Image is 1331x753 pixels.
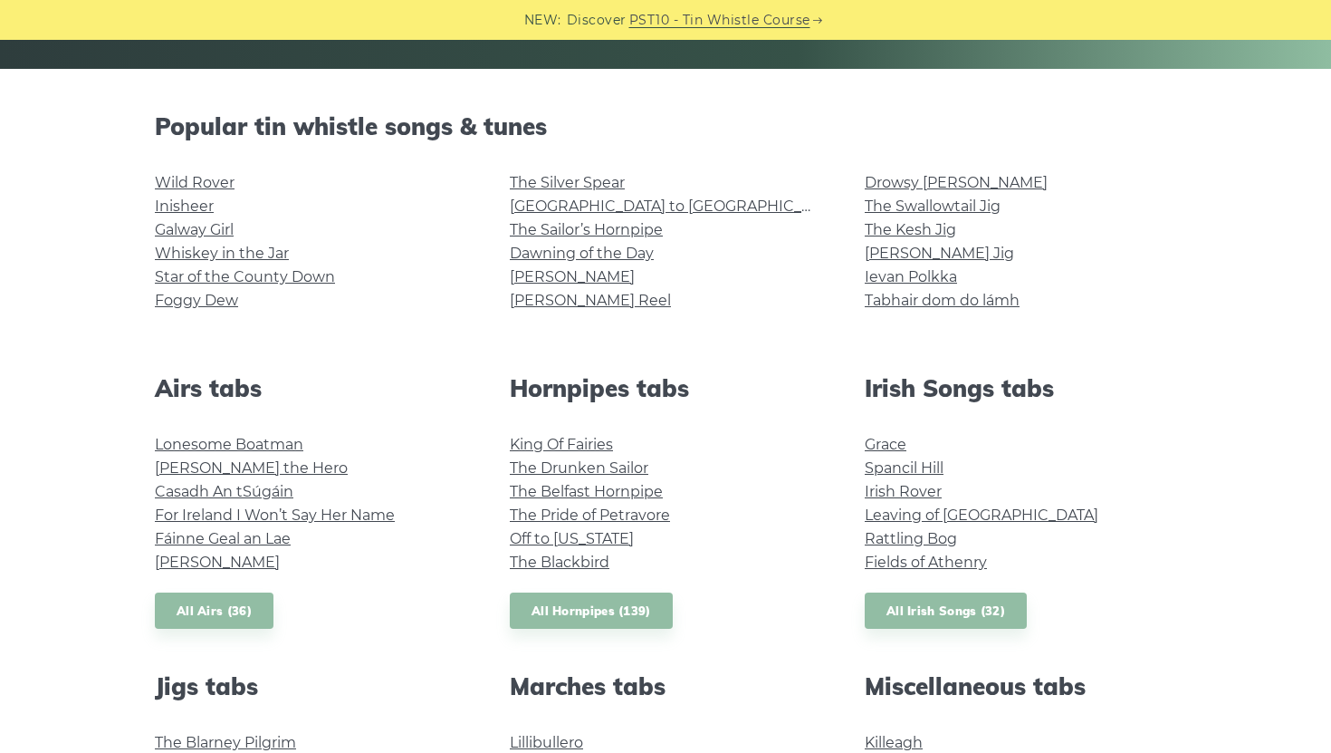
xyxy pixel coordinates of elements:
a: Foggy Dew [155,292,238,309]
a: Fáinne Geal an Lae [155,530,291,547]
a: [PERSON_NAME] [510,268,635,285]
a: The Drunken Sailor [510,459,648,477]
a: Leaving of [GEOGRAPHIC_DATA] [865,507,1098,524]
a: Whiskey in the Jar [155,245,289,262]
a: The Blackbird [510,554,609,571]
a: Dawning of the Day [510,245,654,262]
a: Tabhair dom do lámh [865,292,1020,309]
a: Star of the County Down [155,268,335,285]
h2: Miscellaneous tabs [865,672,1176,700]
h2: Airs tabs [155,374,466,402]
a: Drowsy [PERSON_NAME] [865,174,1048,191]
a: Killeagh [865,734,923,751]
a: PST10 - Tin Whistle Course [629,10,810,31]
h2: Jigs tabs [155,672,466,700]
h2: Hornpipes tabs [510,374,821,402]
a: Fields of Athenry [865,554,987,571]
a: The Pride of Petravore [510,507,670,524]
h2: Marches tabs [510,672,821,700]
a: The Kesh Jig [865,221,956,238]
a: Lonesome Boatman [155,436,303,453]
a: All Irish Songs (32) [865,593,1027,630]
a: Casadh An tSúgáin [155,483,293,500]
a: King Of Fairies [510,436,613,453]
a: The Swallowtail Jig [865,198,1001,215]
a: All Airs (36) [155,593,273,630]
a: [PERSON_NAME] Reel [510,292,671,309]
a: Off to [US_STATE] [510,530,634,547]
span: NEW: [524,10,561,31]
a: The Belfast Hornpipe [510,483,663,500]
a: Wild Rover [155,174,235,191]
a: All Hornpipes (139) [510,593,673,630]
a: The Blarney Pilgrim [155,734,296,751]
a: [GEOGRAPHIC_DATA] to [GEOGRAPHIC_DATA] [510,198,844,215]
a: The Silver Spear [510,174,625,191]
a: [PERSON_NAME] the Hero [155,459,348,477]
a: For Ireland I Won’t Say Her Name [155,507,395,524]
a: [PERSON_NAME] Jig [865,245,1014,262]
a: [PERSON_NAME] [155,554,280,571]
h2: Irish Songs tabs [865,374,1176,402]
a: Inisheer [155,198,214,215]
a: The Sailor’s Hornpipe [510,221,663,238]
span: Discover [567,10,627,31]
a: Irish Rover [865,483,942,500]
a: Spancil Hill [865,459,943,477]
h2: Popular tin whistle songs & tunes [155,112,1176,140]
a: Rattling Bog [865,530,957,547]
a: Ievan Polkka [865,268,957,285]
a: Lillibullero [510,734,583,751]
a: Galway Girl [155,221,234,238]
a: Grace [865,436,906,453]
